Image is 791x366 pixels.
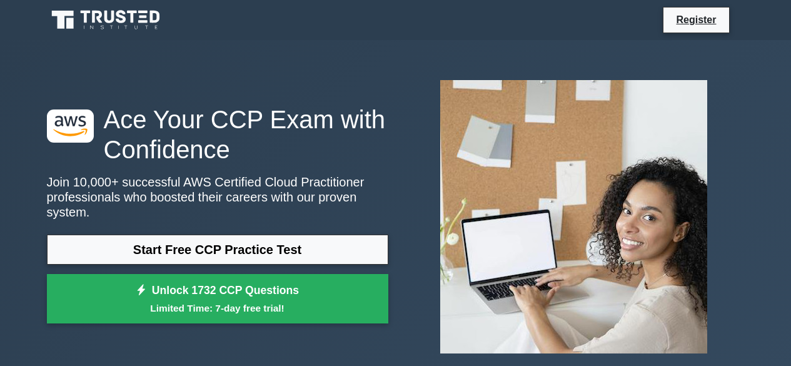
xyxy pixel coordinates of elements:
[47,235,388,265] a: Start Free CCP Practice Test
[47,175,388,220] p: Join 10,000+ successful AWS Certified Cloud Practitioner professionals who boosted their careers ...
[47,274,388,324] a: Unlock 1732 CCP QuestionsLimited Time: 7-day free trial!
[668,12,723,28] a: Register
[63,301,373,315] small: Limited Time: 7-day free trial!
[47,104,388,165] h1: Ace Your CCP Exam with Confidence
